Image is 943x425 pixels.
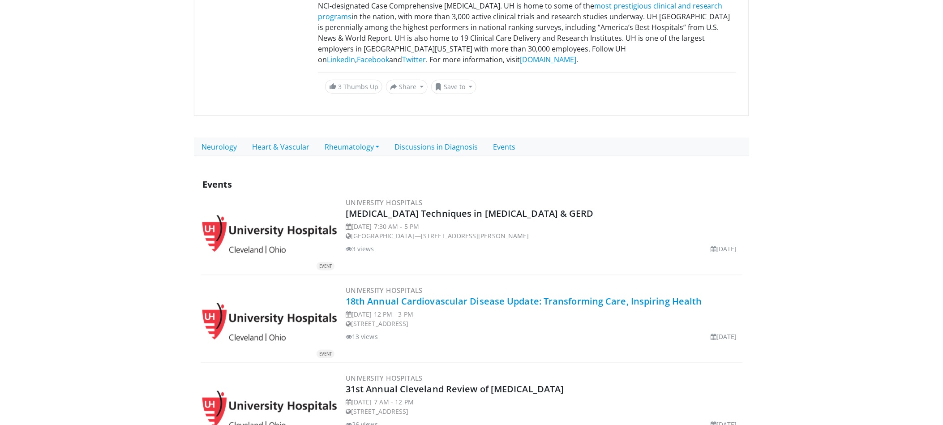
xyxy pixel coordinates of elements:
a: Heart & Vascular [244,137,317,156]
a: Neurology [194,137,244,156]
a: 18th Annual Cardiovascular Disease Update: Transforming Care, Inspiring Health [346,295,702,307]
small: EVENT [319,351,332,357]
a: Discussions in Diagnosis [387,137,485,156]
a: [DOMAIN_NAME] [520,55,576,64]
a: University Hospitals [346,373,423,382]
li: 3 views [346,244,374,253]
div: [DATE] 7 AM - 12 PM [STREET_ADDRESS] [346,397,741,416]
a: 3 Thumbs Up [325,80,382,94]
a: Events [485,137,523,156]
a: University Hospitals [346,198,423,207]
a: Facebook [357,55,389,64]
a: Twitter [402,55,426,64]
a: most prestigious clinical and research programs [318,1,723,21]
a: University Hospitals [346,286,423,295]
li: [DATE] [711,244,737,253]
a: Rheumatology [317,137,387,156]
a: EVENT [202,303,337,341]
li: [DATE] [711,332,737,341]
a: [MEDICAL_DATA] Techniques in [MEDICAL_DATA] & GERD [346,207,594,219]
img: 4dda5019-df37-4809-8c64-bdc3c4697fb4.png.300x170_q85_autocrop_double_scale_upscale_version-0.2.png [202,303,337,341]
div: [DATE] 7:30 AM - 5 PM [GEOGRAPHIC_DATA]—[STREET_ADDRESS][PERSON_NAME] [346,222,741,240]
button: Share [386,80,428,94]
a: 31st Annual Cleveland Review of [MEDICAL_DATA] [346,383,564,395]
img: 4dda5019-df37-4809-8c64-bdc3c4697fb4.png.300x170_q85_autocrop_double_scale_upscale_version-0.2.png [202,215,337,253]
div: [DATE] 12 PM - 3 PM [STREET_ADDRESS] [346,309,741,328]
small: EVENT [319,263,332,269]
span: Events [202,178,232,190]
button: Save to [431,80,477,94]
span: 3 [338,82,342,91]
a: EVENT [202,215,337,253]
li: 13 views [346,332,378,341]
a: LinkedIn [327,55,355,64]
